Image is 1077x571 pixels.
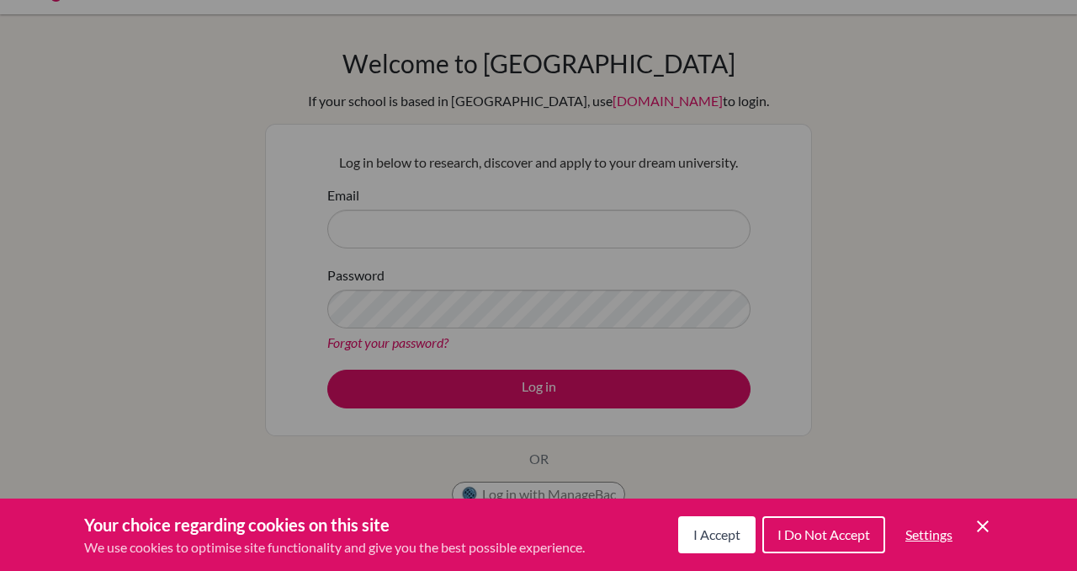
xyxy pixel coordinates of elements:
button: I Accept [678,516,756,553]
h3: Your choice regarding cookies on this site [84,512,585,537]
span: 고객센터 [36,11,88,27]
span: Settings [905,526,952,542]
button: Settings [892,518,966,552]
button: I Do Not Accept [762,516,885,553]
span: I Accept [693,526,740,542]
span: I Do Not Accept [777,526,870,542]
p: We use cookies to optimise site functionality and give you the best possible experience. [84,537,585,558]
button: Save and close [973,516,993,536]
